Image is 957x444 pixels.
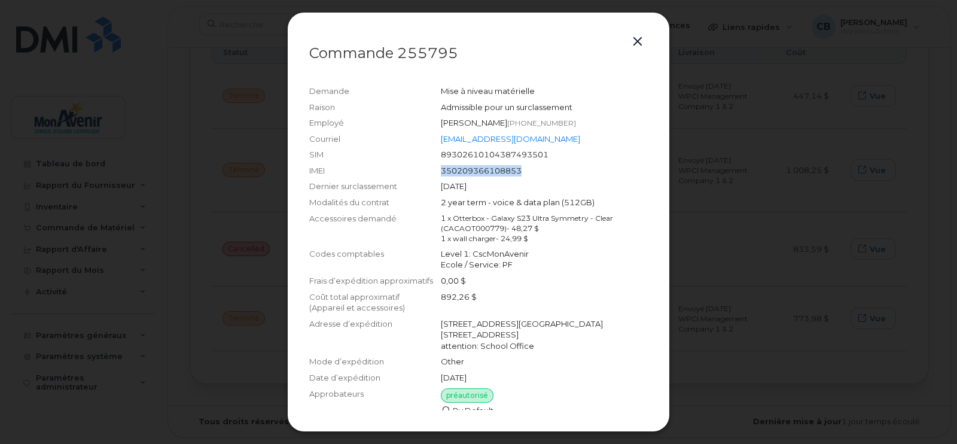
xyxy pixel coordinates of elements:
div: Raison [309,102,441,113]
div: IMEI [309,165,441,177]
div: Mode d’expédition [309,356,441,367]
div: 0,00 $ [441,275,648,287]
div: Mise à niveau matérielle [441,86,648,97]
div: 350209366108853 [441,165,648,177]
div: Other [441,356,648,367]
div: préautorisé [441,388,493,403]
div: Frais d’expédition approximatifs [309,275,441,287]
span: - 24,99 $ [496,234,528,243]
div: Approbateurs [309,388,441,416]
div: Admissible pour un surclassement [441,102,648,113]
div: Demande [309,86,441,97]
div: Date d’expédition [309,372,441,384]
div: 1 x wall charger [441,233,648,244]
div: Level 1: CscMonAvenir [441,248,648,260]
div: 892,26 $ [441,291,648,314]
div: Dernier surclassement [309,181,441,192]
div: [STREET_ADDRESS][GEOGRAPHIC_DATA][STREET_ADDRESS] [441,318,648,340]
div: Adresse d’expédition [309,318,441,352]
p: Commande 255795 [309,46,648,60]
span: - 48,27 $ [507,224,538,233]
div: 89302610104387493501 [441,149,648,160]
div: attention: School Office [441,340,648,352]
div: [DATE] [441,372,648,384]
div: 2 year term - voice & data plan (512GB) [441,197,648,208]
div: Coût total approximatif (Appareil et accessoires) [309,291,441,314]
div: Ecole / Service: PF [441,259,648,270]
span: [PHONE_NUMBER] [507,118,576,127]
div: SIM [309,149,441,160]
div: [PERSON_NAME] [441,117,648,129]
div: 1 x Otterbox - Galaxy S23 Ultra Symmetry - Clear (CACAOT000779) [441,213,648,233]
div: Courriel [309,133,441,145]
a: [EMAIL_ADDRESS][DOMAIN_NAME] [441,134,580,144]
span: [DATE] [441,181,467,191]
div: Accessoires demandé [309,213,441,244]
div: Codes comptables [309,248,441,270]
div: Modalités du contrat [309,197,441,208]
div: Employé [309,117,441,129]
div: By Default [441,405,648,416]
